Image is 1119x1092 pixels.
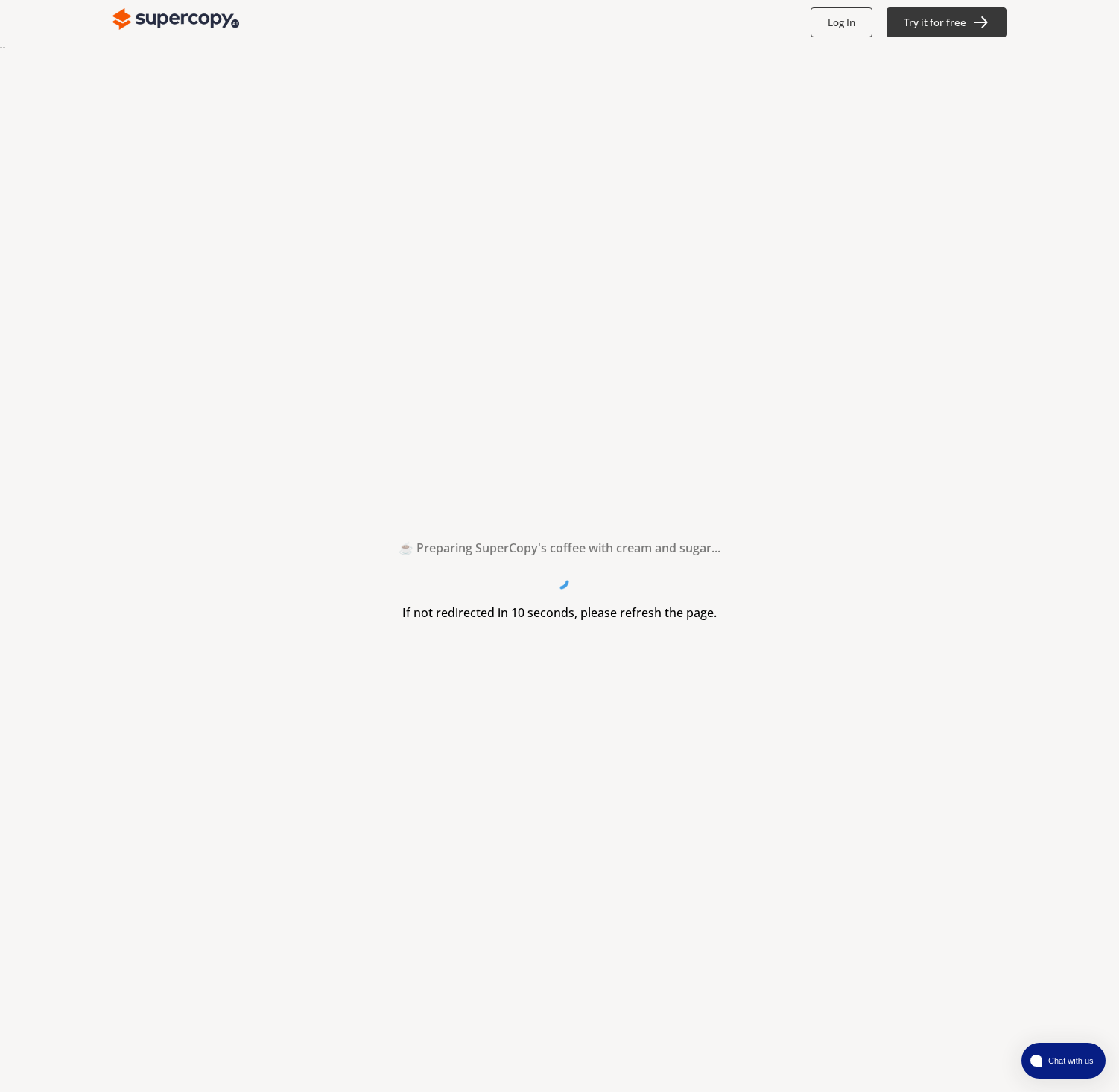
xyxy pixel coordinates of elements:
button: Log In [811,7,872,37]
b: Log In [828,16,855,29]
button: atlas-launcher [1021,1043,1106,1079]
b: Try it for free [904,16,966,29]
h3: If not redirected in 10 seconds, please refresh the page. [402,602,717,624]
span: Chat with us [1042,1055,1097,1067]
img: Close [112,4,239,34]
h2: ☕ Preparing SuperCopy's coffee with cream and sugar... [399,537,720,559]
button: Try it for free [887,7,1007,37]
